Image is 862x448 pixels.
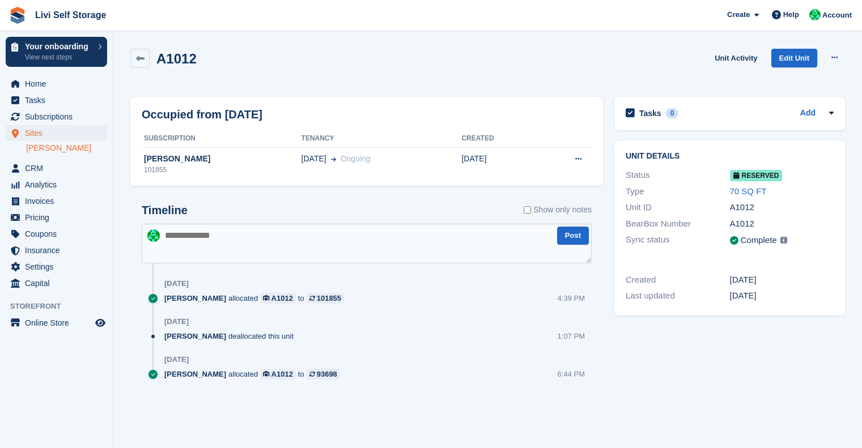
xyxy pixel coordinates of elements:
span: Ongoing [341,154,371,163]
span: Insurance [25,242,93,258]
div: 6:44 PM [558,369,585,379]
a: 70 SQ FT [730,186,767,196]
div: 0 [666,108,679,118]
a: Edit Unit [771,49,817,67]
div: 93698 [317,369,337,379]
a: menu [6,242,107,258]
a: Livi Self Storage [31,6,111,24]
a: menu [6,109,107,125]
span: Tasks [25,92,93,108]
a: Unit Activity [710,49,762,67]
h2: A1012 [156,51,197,66]
input: Show only notes [524,204,531,216]
span: [DATE] [302,153,326,165]
span: Sites [25,125,93,141]
a: A1012 [260,293,296,304]
div: Type [626,185,730,198]
img: icon-info-grey-7440780725fd019a000dd9b08b2336e03edf1995a4989e88bcd33f0948082b44.svg [780,237,787,244]
img: Joe Robertson [809,9,821,20]
div: [DATE] [164,355,189,364]
div: Last updated [626,289,730,302]
a: 101855 [307,293,344,304]
h2: Unit details [626,152,834,161]
div: [DATE] [730,274,834,287]
button: Post [557,227,589,245]
a: menu [6,226,107,242]
th: Tenancy [302,130,462,148]
div: Unit ID [626,201,730,214]
a: menu [6,275,107,291]
div: Sync status [626,233,730,248]
th: Created [461,130,536,148]
div: Status [626,169,730,182]
a: menu [6,315,107,331]
a: Your onboarding View next steps [6,37,107,67]
span: Subscriptions [25,109,93,125]
th: Subscription [142,130,302,148]
a: menu [6,259,107,275]
div: A1012 [271,369,293,379]
p: Your onboarding [25,42,92,50]
div: 101855 [142,165,302,175]
span: [PERSON_NAME] [164,331,226,342]
span: Storefront [10,301,113,312]
a: 93698 [307,369,340,379]
span: Invoices [25,193,93,209]
div: 101855 [317,293,341,304]
a: Preview store [94,316,107,330]
div: [DATE] [730,289,834,302]
a: [PERSON_NAME] [26,143,107,153]
h2: Tasks [639,108,661,118]
div: allocated to [164,369,346,379]
div: 1:07 PM [558,331,585,342]
div: [DATE] [164,317,189,326]
a: A1012 [260,369,296,379]
a: menu [6,193,107,209]
td: [DATE] [461,147,536,181]
h2: Timeline [142,204,188,217]
div: A1012 [271,293,293,304]
a: menu [6,210,107,225]
div: Complete [741,234,777,247]
div: [PERSON_NAME] [142,153,302,165]
div: A1012 [730,201,834,214]
a: menu [6,160,107,176]
span: Online Store [25,315,93,331]
img: stora-icon-8386f47178a22dfd0bd8f6a31ec36ba5ce8667c1dd55bd0f319d3a0aa187defe.svg [9,7,26,24]
span: Reserved [730,170,783,181]
span: Create [727,9,750,20]
div: [DATE] [164,279,189,288]
div: A1012 [730,217,834,231]
a: Add [800,107,816,120]
div: Created [626,274,730,287]
span: Capital [25,275,93,291]
span: [PERSON_NAME] [164,369,226,379]
span: Home [25,76,93,92]
div: 4:39 PM [558,293,585,304]
span: Account [822,10,852,21]
h2: Occupied from [DATE] [142,106,262,123]
a: menu [6,92,107,108]
span: Coupons [25,226,93,242]
span: CRM [25,160,93,176]
a: menu [6,76,107,92]
span: Analytics [25,177,93,193]
p: View next steps [25,52,92,62]
label: Show only notes [524,204,592,216]
a: menu [6,125,107,141]
span: [PERSON_NAME] [164,293,226,304]
span: Help [783,9,799,20]
a: menu [6,177,107,193]
div: deallocated this unit [164,331,299,342]
span: Pricing [25,210,93,225]
div: BearBox Number [626,217,730,231]
img: Joe Robertson [147,229,160,242]
span: Settings [25,259,93,275]
div: allocated to [164,293,350,304]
